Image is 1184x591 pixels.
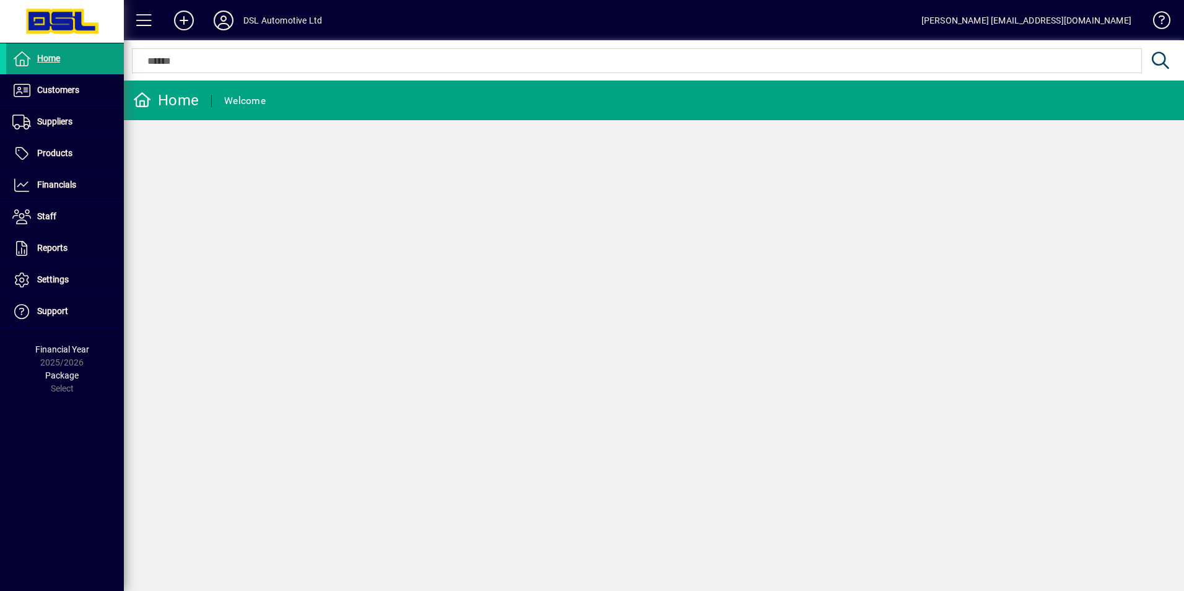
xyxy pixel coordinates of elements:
div: DSL Automotive Ltd [243,11,322,30]
div: [PERSON_NAME] [EMAIL_ADDRESS][DOMAIN_NAME] [921,11,1131,30]
div: Home [133,90,199,110]
a: Settings [6,265,124,295]
span: Products [37,148,72,158]
span: Financials [37,180,76,190]
span: Customers [37,85,79,95]
span: Reports [37,243,67,253]
button: Add [164,9,204,32]
button: Profile [204,9,243,32]
a: Suppliers [6,107,124,138]
a: Knowledge Base [1144,2,1169,43]
span: Support [37,306,68,316]
span: Suppliers [37,116,72,126]
span: Staff [37,211,56,221]
a: Products [6,138,124,169]
a: Support [6,296,124,327]
span: Package [45,370,79,380]
a: Staff [6,201,124,232]
a: Customers [6,75,124,106]
a: Reports [6,233,124,264]
div: Welcome [224,91,266,111]
a: Financials [6,170,124,201]
span: Home [37,53,60,63]
span: Settings [37,274,69,284]
span: Financial Year [35,344,89,354]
